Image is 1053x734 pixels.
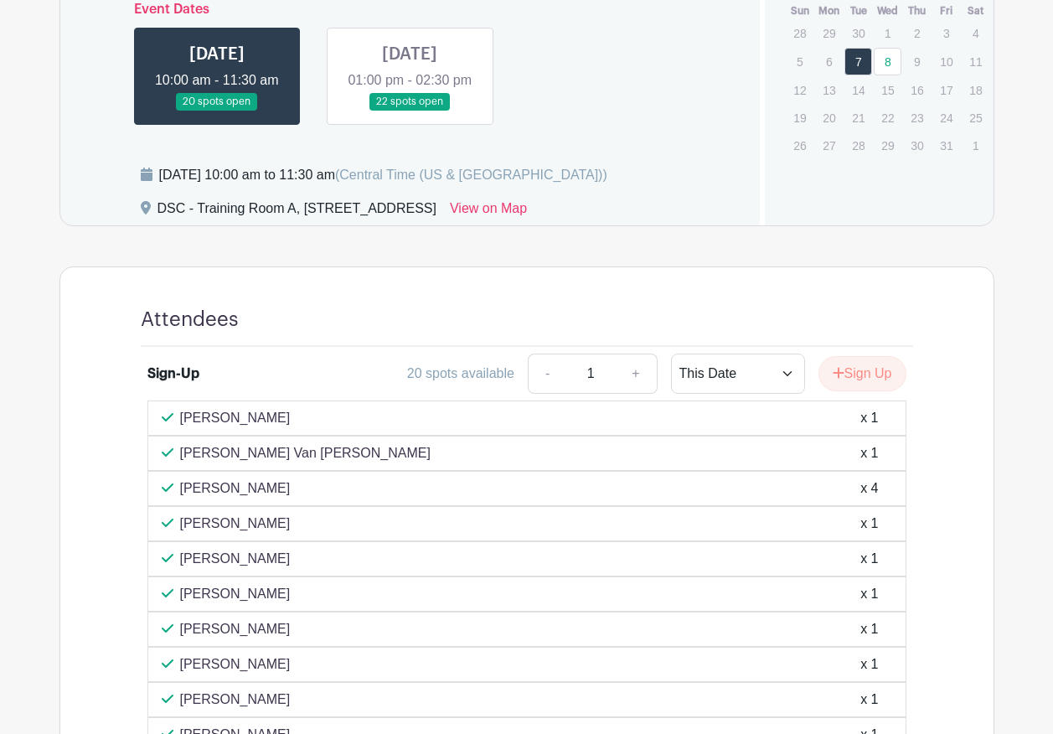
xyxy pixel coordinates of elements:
p: 3 [932,20,960,46]
p: 31 [932,132,960,158]
div: x 1 [860,408,878,428]
p: 18 [962,77,989,103]
th: Thu [902,3,932,19]
p: [PERSON_NAME] [180,619,291,639]
div: x 4 [860,478,878,499]
p: 27 [815,132,843,158]
p: 17 [932,77,960,103]
p: 30 [844,20,872,46]
p: 9 [903,49,931,75]
div: x 1 [860,514,878,534]
a: - [528,354,566,394]
p: 2 [903,20,931,46]
button: Sign Up [818,356,906,391]
div: x 1 [860,690,878,710]
p: 21 [844,105,872,131]
p: [PERSON_NAME] [180,514,291,534]
p: 29 [815,20,843,46]
th: Tue [844,3,873,19]
p: 24 [932,105,960,131]
th: Sun [785,3,814,19]
div: x 1 [860,584,878,604]
p: 6 [815,49,843,75]
div: DSC - Training Room A, [STREET_ADDRESS] [157,199,436,225]
span: (Central Time (US & [GEOGRAPHIC_DATA])) [335,168,607,182]
p: 20 [815,105,843,131]
a: 7 [844,48,872,75]
div: x 1 [860,443,878,463]
p: [PERSON_NAME] [180,408,291,428]
p: 15 [874,77,901,103]
p: [PERSON_NAME] [180,690,291,710]
th: Mon [814,3,844,19]
p: 1 [874,20,901,46]
p: 22 [874,105,901,131]
p: 19 [786,105,813,131]
th: Sat [961,3,990,19]
a: 8 [874,48,901,75]
div: x 1 [860,654,878,675]
h4: Attendees [141,308,239,332]
p: 1 [962,132,989,158]
div: x 1 [860,549,878,569]
p: 5 [786,49,813,75]
th: Fri [932,3,961,19]
p: 10 [932,49,960,75]
div: [DATE] 10:00 am to 11:30 am [159,165,607,185]
p: [PERSON_NAME] Van [PERSON_NAME] [180,443,431,463]
p: 23 [903,105,931,131]
p: 26 [786,132,813,158]
p: 13 [815,77,843,103]
p: 25 [962,105,989,131]
a: View on Map [450,199,527,225]
p: [PERSON_NAME] [180,584,291,604]
div: Sign-Up [147,364,199,384]
th: Wed [873,3,902,19]
p: [PERSON_NAME] [180,654,291,675]
a: + [615,354,657,394]
p: 11 [962,49,989,75]
p: 28 [844,132,872,158]
div: 20 spots available [407,364,514,384]
p: 28 [786,20,813,46]
p: [PERSON_NAME] [180,549,291,569]
p: [PERSON_NAME] [180,478,291,499]
p: 30 [903,132,931,158]
p: 29 [874,132,901,158]
div: x 1 [860,619,878,639]
p: 16 [903,77,931,103]
p: 4 [962,20,989,46]
h6: Event Dates [121,2,700,18]
p: 14 [844,77,872,103]
p: 12 [786,77,813,103]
